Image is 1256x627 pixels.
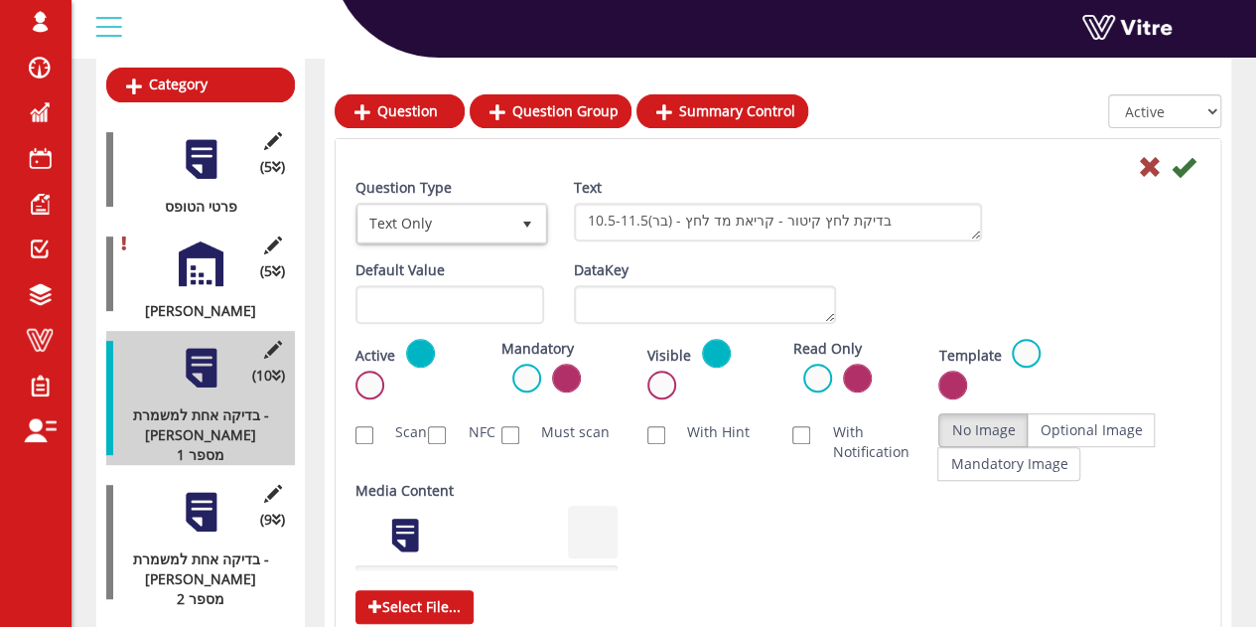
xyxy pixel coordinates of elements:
[106,68,295,101] a: Category
[335,94,465,128] a: Question
[574,260,628,280] label: DataKey
[636,94,808,128] a: Summary Control
[938,346,1001,366] label: Template
[937,447,1080,481] label: Mandatory Image
[355,260,445,280] label: Default Value
[355,178,452,198] label: Question Type
[106,197,280,217] div: פרטי הטופס
[355,590,474,624] span: Select File...
[667,422,750,442] label: With Hint
[260,157,285,177] span: (5 )
[521,422,610,442] label: Must scan
[938,413,1028,447] label: No Image
[448,422,471,442] label: NFC
[355,426,373,444] input: Scan
[260,510,285,530] span: (9 )
[647,346,691,366] label: Visible
[252,366,285,386] span: (10 )
[355,481,454,501] label: Media Content
[260,261,285,281] span: (5 )
[1027,413,1155,447] label: Optional Image
[501,339,574,359] label: Mandatory
[106,549,280,609] div: בדיקה אחת למשמרת - [PERSON_NAME] מספר 2
[647,426,665,444] input: With Hint
[355,346,395,366] label: Active
[574,178,602,198] label: Text
[470,94,631,128] a: Question Group
[428,426,446,444] input: NFC
[375,422,398,442] label: Scan
[501,426,519,444] input: Must scan
[792,339,861,359] label: Read Only
[106,405,280,465] div: בדיקה אחת למשמרת - [PERSON_NAME] מספר 1
[574,203,982,241] textarea: בדיקת לחץ קיטור - קריאת מד לחץ - (בר)10.5-11.5
[106,301,280,321] div: [PERSON_NAME]
[792,426,810,444] input: With Notification
[358,206,509,241] span: Text Only
[812,422,908,462] label: With Notification
[509,206,545,241] span: select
